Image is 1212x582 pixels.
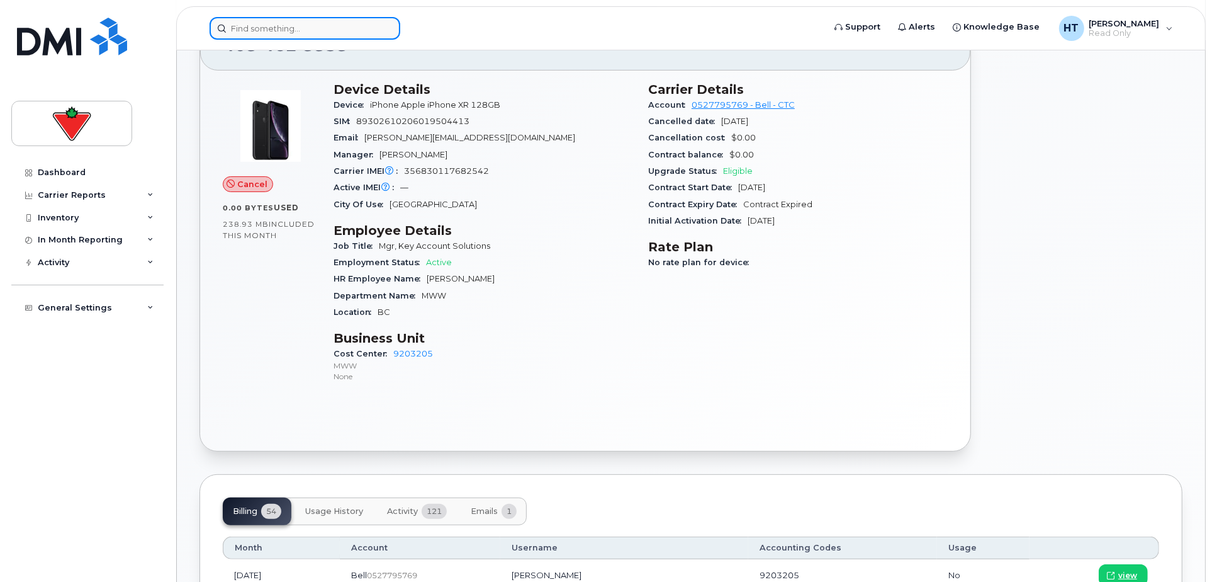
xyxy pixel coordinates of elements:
[1118,570,1137,581] span: view
[729,150,754,159] span: $0.00
[367,571,417,580] span: 0527795769
[274,203,299,212] span: used
[334,100,370,110] span: Device
[760,570,799,580] span: 9203205
[334,150,379,159] span: Manager
[370,100,500,110] span: iPhone Apple iPhone XR 128GB
[351,570,367,580] span: Bell
[500,537,748,559] th: Username
[364,133,575,142] span: [PERSON_NAME][EMAIL_ADDRESS][DOMAIN_NAME]
[723,166,753,176] span: Eligible
[379,150,447,159] span: [PERSON_NAME]
[233,88,308,164] img: image20231002-3703462-1qb80zy.jpeg
[502,504,517,519] span: 1
[334,307,378,317] span: Location
[648,82,948,97] h3: Carrier Details
[1064,21,1079,36] span: HT
[210,17,400,40] input: Find something...
[648,200,743,209] span: Contract Expiry Date
[379,241,490,251] span: Mgr, Key Account Solutions
[334,291,422,300] span: Department Name
[378,307,390,317] span: BC
[305,506,363,516] span: Usage History
[648,133,731,142] span: Cancellation cost
[223,203,274,212] span: 0.00 Bytes
[692,100,795,110] a: 0527795769 - Bell - CTC
[648,239,948,254] h3: Rate Plan
[334,349,393,358] span: Cost Center
[422,291,446,300] span: MWW
[334,82,633,97] h3: Device Details
[334,371,633,382] p: None
[340,537,500,559] th: Account
[393,349,433,358] a: 9203205
[471,506,498,516] span: Emails
[648,166,723,176] span: Upgrade Status
[334,258,426,267] span: Employment Status
[223,537,340,559] th: Month
[334,166,404,176] span: Carrier IMEI
[648,183,738,192] span: Contract Start Date
[937,537,1029,559] th: Usage
[648,117,721,126] span: Cancelled date
[648,258,755,267] span: No rate plan for device
[334,241,379,251] span: Job Title
[964,21,1040,33] span: Knowledge Base
[1050,16,1182,41] div: Heidi Tran
[1089,28,1160,38] span: Read Only
[427,274,495,283] span: [PERSON_NAME]
[890,14,945,40] a: Alerts
[721,117,748,126] span: [DATE]
[731,133,756,142] span: $0.00
[648,216,748,225] span: Initial Activation Date
[945,14,1049,40] a: Knowledge Base
[334,117,356,126] span: SIM
[826,14,890,40] a: Support
[334,183,400,192] span: Active IMEI
[1089,18,1160,28] span: [PERSON_NAME]
[223,219,315,240] span: included this month
[748,537,937,559] th: Accounting Codes
[334,223,633,238] h3: Employee Details
[223,220,269,229] span: 238.93 MB
[334,200,390,209] span: City Of Use
[334,331,633,346] h3: Business Unit
[738,183,765,192] span: [DATE]
[404,166,489,176] span: 356830117682542
[390,200,477,209] span: [GEOGRAPHIC_DATA]
[846,21,881,33] span: Support
[334,133,364,142] span: Email
[356,117,469,126] span: 89302610206019504413
[648,150,729,159] span: Contract balance
[422,504,447,519] span: 121
[743,200,812,209] span: Contract Expired
[334,274,427,283] span: HR Employee Name
[426,258,452,267] span: Active
[748,216,775,225] span: [DATE]
[387,506,418,516] span: Activity
[334,360,633,371] p: MWW
[909,21,936,33] span: Alerts
[237,178,267,190] span: Cancel
[400,183,408,192] span: —
[648,100,692,110] span: Account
